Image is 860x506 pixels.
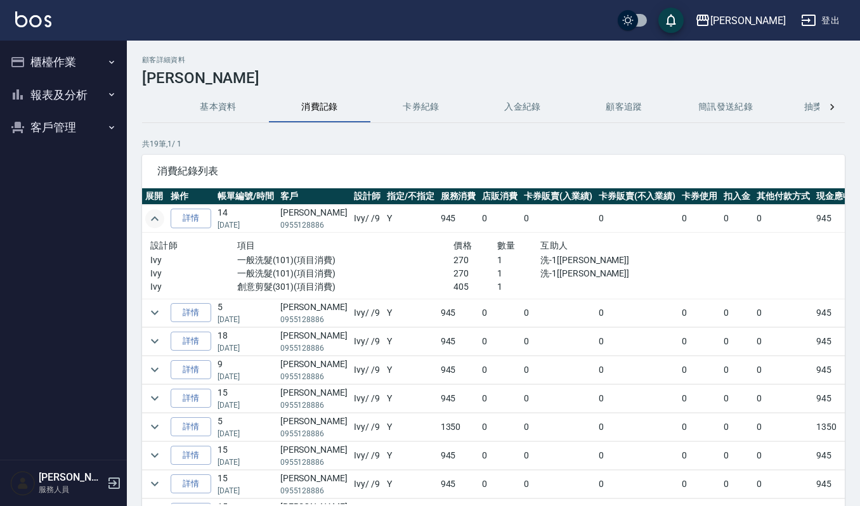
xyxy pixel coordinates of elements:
p: [DATE] [218,342,274,354]
td: 945 [438,205,479,233]
img: Logo [15,11,51,27]
td: 0 [720,441,753,469]
button: expand row [145,446,164,465]
p: 0955128886 [280,399,348,411]
h3: [PERSON_NAME] [142,69,845,87]
button: expand row [145,417,164,436]
td: Ivy / /9 [351,205,384,233]
td: [PERSON_NAME] [277,384,351,412]
td: 945 [813,205,855,233]
p: 1 [497,254,540,267]
button: expand row [145,389,164,408]
td: Y [384,299,438,327]
td: 0 [679,205,720,233]
a: 詳情 [171,209,211,228]
th: 展開 [142,188,167,205]
p: 一般洗髮(101)(項目消費) [237,254,454,267]
td: 945 [438,299,479,327]
p: 洗-1[[PERSON_NAME]] [540,267,670,280]
td: 945 [813,327,855,355]
a: 詳情 [171,303,211,323]
td: 0 [521,205,596,233]
a: 詳情 [171,474,211,494]
td: 945 [813,441,855,469]
button: 簡訊發送紀錄 [675,92,776,122]
p: 0955128886 [280,457,348,468]
p: 共 19 筆, 1 / 1 [142,138,845,150]
p: 405 [453,280,497,294]
td: 0 [521,441,596,469]
td: 0 [679,470,720,498]
button: 顧客追蹤 [573,92,675,122]
td: 0 [479,205,521,233]
span: 項目 [237,240,256,250]
p: 1 [497,280,540,294]
button: 客戶管理 [5,111,122,144]
td: Ivy / /9 [351,327,384,355]
td: 945 [438,384,479,412]
th: 卡券販賣(不入業績) [596,188,679,205]
span: 數量 [497,240,516,250]
td: 0 [753,356,813,384]
p: 0955128886 [280,485,348,496]
td: Ivy / /9 [351,470,384,498]
p: [DATE] [218,457,274,468]
td: [PERSON_NAME] [277,205,351,233]
a: 詳情 [171,446,211,465]
td: 0 [679,356,720,384]
button: 卡券紀錄 [370,92,472,122]
button: expand row [145,303,164,322]
th: 卡券使用 [679,188,720,205]
td: Y [384,441,438,469]
th: 客戶 [277,188,351,205]
td: Y [384,470,438,498]
td: 0 [479,384,521,412]
p: 服務人員 [39,484,103,495]
td: 945 [813,299,855,327]
td: 0 [596,299,679,327]
td: 0 [753,205,813,233]
td: 0 [479,441,521,469]
p: 一般洗髮(101)(項目消費) [237,267,454,280]
td: Ivy / /9 [351,413,384,441]
p: 0955128886 [280,314,348,325]
div: [PERSON_NAME] [710,13,786,29]
td: 0 [479,299,521,327]
img: Person [10,470,36,496]
td: 0 [753,384,813,412]
td: 0 [596,413,679,441]
p: 1 [497,267,540,280]
span: 設計師 [150,240,178,250]
td: [PERSON_NAME] [277,327,351,355]
p: Ivy [150,254,237,267]
td: 1350 [813,413,855,441]
p: 0955128886 [280,428,348,439]
p: [DATE] [218,219,274,231]
td: 0 [720,299,753,327]
td: [PERSON_NAME] [277,413,351,441]
button: 報表及分析 [5,79,122,112]
a: 詳情 [171,332,211,351]
button: 基本資料 [167,92,269,122]
td: 0 [753,441,813,469]
p: [DATE] [218,428,274,439]
td: 945 [438,327,479,355]
p: 0955128886 [280,342,348,354]
td: 945 [438,441,479,469]
span: 價格 [453,240,472,250]
p: Ivy [150,280,237,294]
td: 945 [813,356,855,384]
h5: [PERSON_NAME] [39,471,103,484]
th: 設計師 [351,188,384,205]
td: 0 [720,327,753,355]
td: 945 [813,384,855,412]
td: 0 [596,470,679,498]
td: 0 [720,470,753,498]
td: 5 [214,299,277,327]
td: 0 [596,327,679,355]
button: [PERSON_NAME] [690,8,791,34]
button: expand row [145,360,164,379]
td: [PERSON_NAME] [277,299,351,327]
td: 945 [438,470,479,498]
td: Ivy / /9 [351,356,384,384]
